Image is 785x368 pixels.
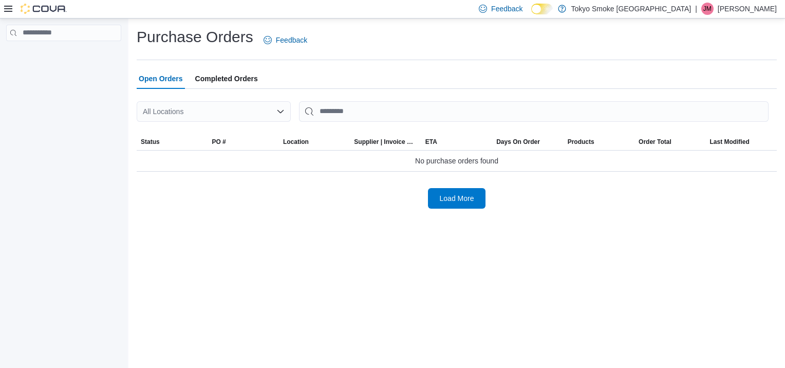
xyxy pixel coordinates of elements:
span: Dark Mode [531,14,532,15]
div: Jordan McKay [701,3,714,15]
button: Products [564,134,634,150]
p: Tokyo Smoke [GEOGRAPHIC_DATA] [571,3,691,15]
p: | [695,3,697,15]
span: Feedback [491,4,522,14]
button: Location [279,134,350,150]
span: PO # [212,138,226,146]
span: Order Total [639,138,671,146]
img: Cova [21,4,67,14]
span: Open Orders [139,68,183,89]
div: Location [283,138,309,146]
button: Open list of options [276,107,285,116]
button: Supplier | Invoice Number [350,134,421,150]
span: No purchase orders found [415,155,498,167]
span: Status [141,138,160,146]
span: JM [703,3,712,15]
span: Completed Orders [195,68,258,89]
button: PO # [208,134,278,150]
span: Supplier | Invoice Number [354,138,417,146]
input: Dark Mode [531,4,553,14]
button: ETA [421,134,492,150]
a: Feedback [259,30,311,50]
button: Days On Order [492,134,563,150]
span: Feedback [276,35,307,45]
button: Last Modified [706,134,777,150]
span: Days On Order [496,138,540,146]
button: Order Total [634,134,705,150]
span: Load More [440,193,474,204]
h1: Purchase Orders [137,27,253,47]
span: ETA [425,138,437,146]
button: Load More [428,188,485,209]
span: Products [568,138,594,146]
nav: Complex example [6,43,121,68]
p: [PERSON_NAME] [718,3,777,15]
input: This is a search bar. After typing your query, hit enter to filter the results lower in the page. [299,101,769,122]
span: Last Modified [710,138,750,146]
button: Status [137,134,208,150]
